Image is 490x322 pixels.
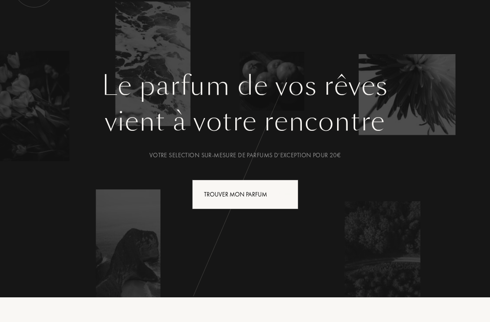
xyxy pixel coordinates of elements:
[20,70,470,102] h1: Le parfum de vos rêves
[20,151,470,160] div: Votre selection sur-mesure de parfums d’exception pour 20€
[186,180,305,209] a: Trouver mon parfumanimation
[192,180,298,209] div: Trouver mon parfum
[20,102,470,141] div: vient à votre rencontre
[277,185,294,203] div: animation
